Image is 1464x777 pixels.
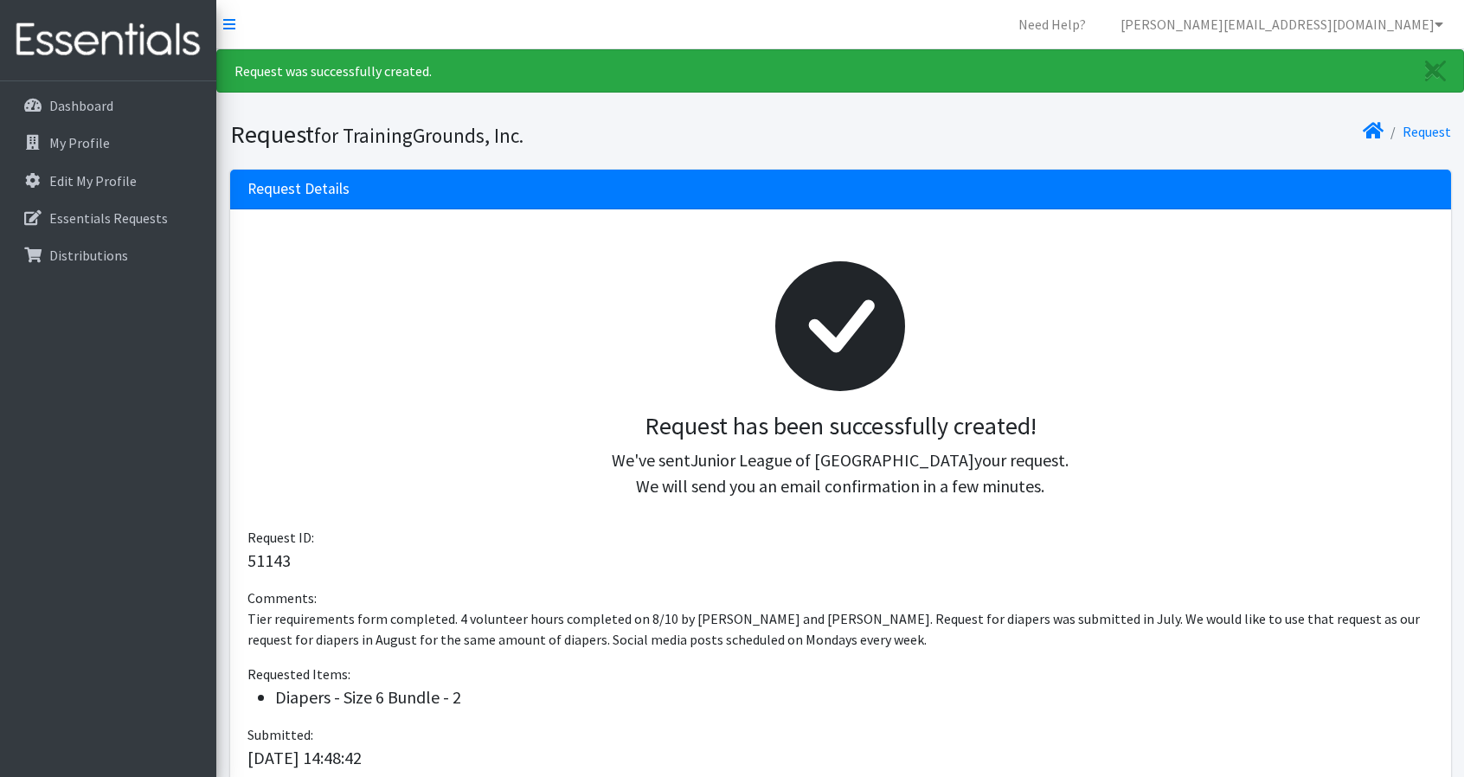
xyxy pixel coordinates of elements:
[216,49,1464,93] div: Request was successfully created.
[1107,7,1457,42] a: [PERSON_NAME][EMAIL_ADDRESS][DOMAIN_NAME]
[247,180,350,198] h3: Request Details
[7,88,209,123] a: Dashboard
[1005,7,1100,42] a: Need Help?
[1408,50,1463,92] a: Close
[247,589,317,607] span: Comments:
[7,11,209,69] img: HumanEssentials
[49,97,113,114] p: Dashboard
[1403,123,1451,140] a: Request
[230,119,834,150] h1: Request
[247,608,1434,650] p: Tier requirements form completed. 4 volunteer hours completed on 8/10 by [PERSON_NAME] and [PERSO...
[49,134,110,151] p: My Profile
[7,125,209,160] a: My Profile
[314,123,523,148] small: for TrainingGrounds, Inc.
[7,201,209,235] a: Essentials Requests
[49,172,137,189] p: Edit My Profile
[49,247,128,264] p: Distributions
[49,209,168,227] p: Essentials Requests
[247,548,1434,574] p: 51143
[247,529,314,546] span: Request ID:
[247,745,1434,771] p: [DATE] 14:48:42
[247,726,313,743] span: Submitted:
[690,449,974,471] span: Junior League of [GEOGRAPHIC_DATA]
[261,447,1420,499] p: We've sent your request. We will send you an email confirmation in a few minutes.
[247,665,350,683] span: Requested Items:
[275,684,1434,710] li: Diapers - Size 6 Bundle - 2
[7,238,209,273] a: Distributions
[7,164,209,198] a: Edit My Profile
[261,412,1420,441] h3: Request has been successfully created!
